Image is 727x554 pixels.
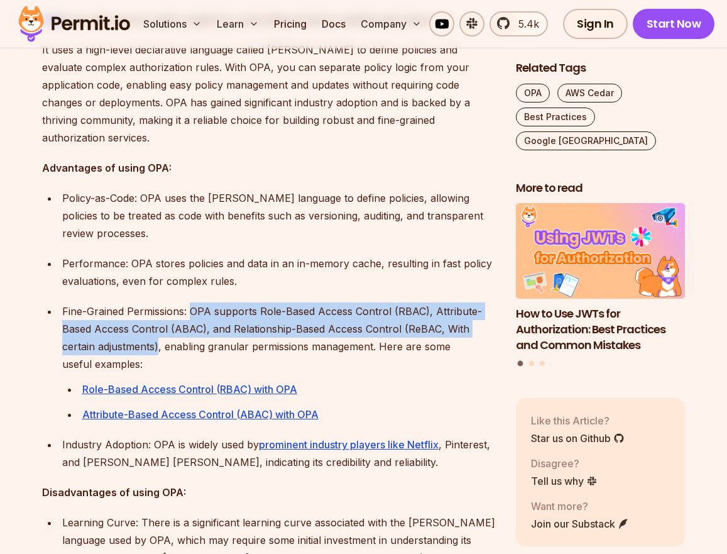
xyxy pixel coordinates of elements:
p: It uses a high-level declarative language called [PERSON_NAME] to define policies and evaluate co... [42,41,496,147]
button: Go to slide 2 [529,361,534,366]
p: Policy-as-Code: OPA uses the [PERSON_NAME] language to define policies, allowing policies to be t... [62,189,496,242]
a: Role-Based Access Control (RBAC) with OPA [82,383,297,396]
a: Sign In [563,9,628,39]
a: Attribute-Based Access Control (ABAC) with OPA [82,408,319,421]
a: Best Practices [516,108,595,126]
button: Learn [212,11,264,36]
a: 5.4k [489,11,548,36]
div: Posts [516,204,686,368]
li: 1 of 3 [516,204,686,353]
p: Fine-Grained Permissions: OPA supports Role-Based Access Control (RBAC), Attribute-Based Access C... [62,302,496,373]
p: Industry Adoption: OPA is widely used by , Pinterest, and [PERSON_NAME] [PERSON_NAME], indicating... [62,436,496,471]
button: Go to slide 1 [518,361,523,367]
a: OPA [516,84,550,102]
a: Star us on Github [531,431,625,446]
a: Google [GEOGRAPHIC_DATA] [516,131,656,150]
h3: How to Use JWTs for Authorization: Best Practices and Common Mistakes [516,306,686,353]
img: How to Use JWTs for Authorization: Best Practices and Common Mistakes [516,204,686,299]
a: Docs [317,11,351,36]
a: Start Now [633,9,715,39]
a: Join our Substack [531,516,629,531]
h2: More to read [516,180,686,196]
span: 5.4k [511,16,539,31]
p: Want more? [531,499,629,514]
button: Company [356,11,427,36]
strong: Disadvantages of using OPA: [42,486,186,499]
button: Go to slide 3 [540,361,545,366]
strong: Advantages of using OPA: [42,162,172,174]
p: Like this Article? [531,413,625,428]
h2: Related Tags [516,60,686,76]
p: Performance: OPA stores policies and data in an in-memory cache, resulting in fast policy evaluat... [62,255,496,290]
a: How to Use JWTs for Authorization: Best Practices and Common MistakesHow to Use JWTs for Authoriz... [516,204,686,353]
img: Permit logo [13,3,136,45]
a: Tell us why [531,474,598,489]
button: Solutions [138,11,207,36]
a: Pricing [269,11,312,36]
a: AWS Cedar [557,84,622,102]
p: Disagree? [531,456,598,471]
a: prominent industry players like Netflix [259,438,439,451]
